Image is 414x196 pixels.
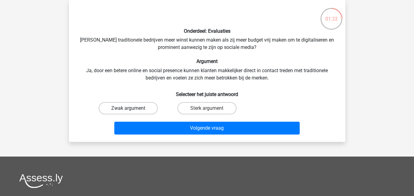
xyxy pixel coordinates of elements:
[79,28,336,34] h6: Onderdeel: Evaluaties
[177,102,237,114] label: Sterk argument
[99,102,158,114] label: Zwak argument
[79,58,336,64] h6: Argument
[71,5,343,137] div: [PERSON_NAME] traditionele bedrijven meer winst kunnen maken als zij meer budget vrij maken om te...
[19,174,63,188] img: Assessly logo
[320,7,343,23] div: 01:22
[114,122,300,135] button: Volgende vraag
[79,87,336,97] h6: Selecteer het juiste antwoord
